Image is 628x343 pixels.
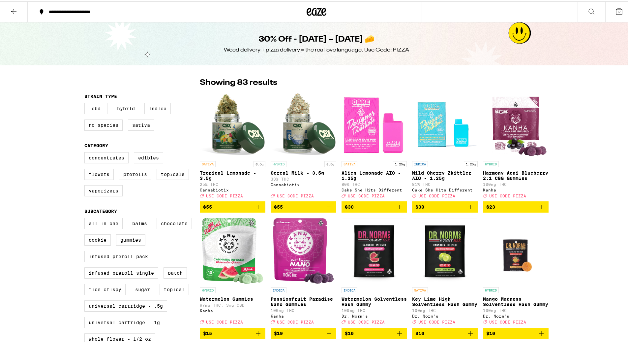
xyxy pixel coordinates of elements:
p: Harmony Acai Blueberry 2:1 CBG Gummies [483,169,549,180]
label: Gummies [116,233,145,244]
button: Add to bag [483,200,549,211]
p: Tropical Lemonade - 3.5g [200,169,265,180]
p: 100mg THC [342,307,407,311]
label: Infused Preroll Pack [84,250,152,261]
span: USE CODE PIZZA [206,319,243,323]
label: Indica [144,102,171,113]
label: Hybrid [113,102,139,113]
button: Add to bag [342,200,407,211]
label: Topicals [157,167,189,179]
span: USE CODE PIZZA [418,319,455,323]
span: $15 [203,329,212,335]
p: 81% THC [412,181,478,185]
button: Add to bag [271,200,336,211]
p: 3.5g [324,160,336,166]
label: All-In-One [84,217,123,228]
img: Cannabiotix - Tropical Lemonade - 3.5g [200,90,265,156]
label: Universal Cartridge - 1g [84,316,164,327]
p: 100mg THC [483,307,549,311]
p: 1.25g [464,160,478,166]
span: $10 [345,329,354,335]
span: USE CODE PIZZA [489,319,526,323]
button: Add to bag [271,326,336,338]
a: Open page for Passionfruit Paradise Nano Gummies from Kanha [271,217,336,326]
p: Watermelon Solventless Hash Gummy [342,295,407,306]
a: Open page for Wild Cherry Zkittlez AIO - 1.25g from Cake She Hits Different [412,90,478,200]
button: Add to bag [200,326,265,338]
a: Open page for Watermelon Solventless Hash Gummy from Dr. Norm's [342,217,407,326]
span: $30 [345,203,354,208]
p: SATIVA [412,286,428,292]
p: 1.25g [393,160,407,166]
a: Open page for Watermelon Gummies from Kanha [200,217,265,326]
p: 97mg THC: 3mg CBD [200,302,265,306]
div: Dr. Norm's [342,313,407,317]
span: USE CODE PIZZA [206,192,243,197]
p: Mango Madness Solventless Hash Gummy [483,295,549,306]
div: Weed delivery + pizza delivery = the real love language. Use Code: PIZZA [224,45,409,52]
a: Open page for Mango Madness Solventless Hash Gummy from Dr. Norm's [483,217,549,326]
span: USE CODE PIZZA [277,192,314,197]
button: Add to bag [342,326,407,338]
label: Vaporizers [84,184,123,195]
p: 3.5g [254,160,265,166]
span: $19 [274,329,283,335]
span: USE CODE PIZZA [348,319,385,323]
span: $10 [486,329,495,335]
button: Add to bag [483,326,549,338]
label: Balms [128,217,151,228]
label: Rice Crispy [84,283,126,294]
p: Key Lime High Solventless Hash Gummy [412,295,478,306]
label: Cookie [84,233,111,244]
button: Add to bag [412,200,478,211]
p: 25% THC [200,181,265,185]
img: Dr. Norm's - Watermelon Solventless Hash Gummy [343,217,406,283]
div: Kanha [483,187,549,191]
label: Concentrates [84,151,129,162]
span: $55 [274,203,283,208]
p: 100mg THC [271,307,336,311]
img: Dr. Norm's - Mango Madness Solventless Hash Gummy [483,217,549,283]
span: USE CODE PIZZA [489,192,526,197]
h1: 30% Off - [DATE] – [DATE] 🧀 [259,33,374,44]
img: Kanha - Watermelon Gummies [202,217,263,283]
label: Flowers [84,167,114,179]
div: Kanha [271,313,336,317]
img: Cake She Hits Different - Wild Cherry Zkittlez AIO - 1.25g [412,90,478,156]
legend: Strain Type [84,92,117,98]
div: Cake She Hits Different [412,187,478,191]
a: Open page for Harmony Acai Blueberry 2:1 CBG Gummies from Kanha [483,90,549,200]
label: Sugar [131,283,154,294]
label: Sativa [128,118,154,129]
div: Cannabiotix [200,187,265,191]
img: Dr. Norm's - Key Lime High Solventless Hash Gummy [413,217,477,283]
p: INDICA [412,160,428,166]
p: HYBRID [483,160,499,166]
p: Wild Cherry Zkittlez AIO - 1.25g [412,169,478,180]
div: Cake She Hits Different [342,187,407,191]
a: Open page for Key Lime High Solventless Hash Gummy from Dr. Norm's [412,217,478,326]
p: 33% THC [271,176,336,180]
button: Add to bag [200,200,265,211]
p: INDICA [342,286,357,292]
p: Alien Lemonade AIO - 1.25g [342,169,407,180]
label: Chocolate [157,217,192,228]
p: 100mg THC [412,307,478,311]
label: Universal Cartridge - .5g [84,299,167,310]
p: 80% THC [342,181,407,185]
div: Kanha [200,307,265,312]
label: Edibles [134,151,163,162]
label: Prerolls [119,167,151,179]
p: HYBRID [200,286,216,292]
p: HYBRID [483,286,499,292]
a: Open page for Alien Lemonade AIO - 1.25g from Cake She Hits Different [342,90,407,200]
label: Patch [164,266,187,277]
legend: Subcategory [84,207,117,213]
button: Add to bag [412,326,478,338]
label: CBD [84,102,107,113]
label: Infused Preroll Single [84,266,158,277]
img: Cake She Hits Different - Alien Lemonade AIO - 1.25g [342,90,407,156]
img: Kanha - Harmony Acai Blueberry 2:1 CBG Gummies [484,90,548,156]
p: SATIVA [342,160,357,166]
a: Open page for Tropical Lemonade - 3.5g from Cannabiotix [200,90,265,200]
